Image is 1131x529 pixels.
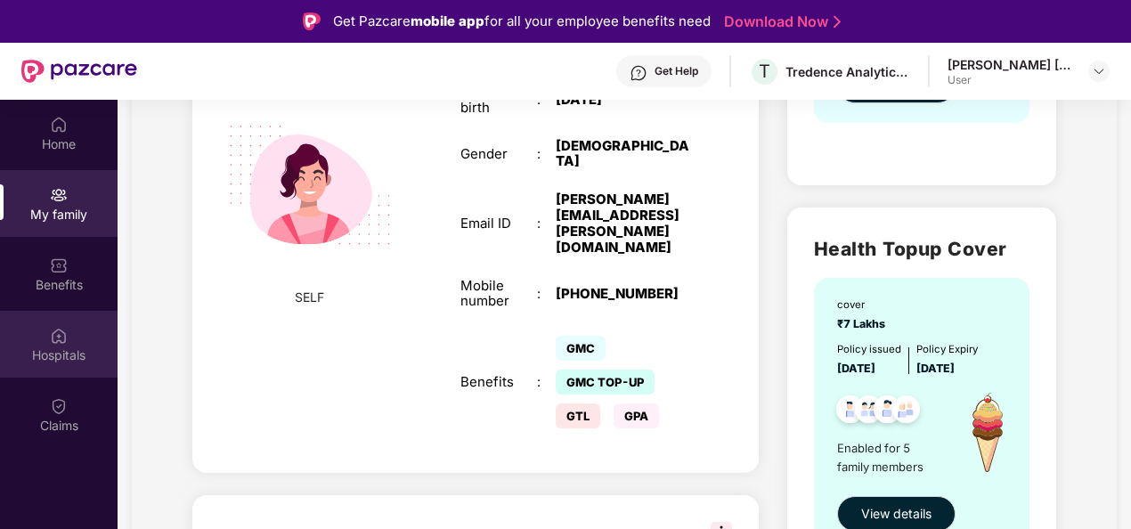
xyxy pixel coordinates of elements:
[556,370,655,395] span: GMC TOP-UP
[1092,64,1106,78] img: svg+xml;base64,PHN2ZyBpZD0iRHJvcGRvd24tMzJ4MzIiIHhtbG5zPSJodHRwOi8vd3d3LnczLm9yZy8yMDAwL3N2ZyIgd2...
[556,286,689,302] div: [PHONE_NUMBER]
[759,61,770,82] span: T
[295,288,324,307] span: SELF
[834,12,841,31] img: Stroke
[884,390,928,434] img: svg+xml;base64,PHN2ZyB4bWxucz0iaHR0cDovL3d3dy53My5vcmcvMjAwMC9zdmciIHdpZHRoPSI0OC45NDMiIGhlaWdodD...
[837,439,938,476] span: Enabled for 5 family members
[460,216,537,232] div: Email ID
[948,56,1072,73] div: [PERSON_NAME] [PERSON_NAME]
[537,286,556,302] div: :
[556,336,606,361] span: GMC
[333,11,711,32] div: Get Pazcare for all your employee benefits need
[460,278,537,310] div: Mobile number
[537,92,556,108] div: :
[207,83,413,289] img: svg+xml;base64,PHN2ZyB4bWxucz0iaHR0cDovL3d3dy53My5vcmcvMjAwMC9zdmciIHdpZHRoPSIyMjQiIGhlaWdodD0iMT...
[948,73,1072,87] div: User
[50,116,68,134] img: svg+xml;base64,PHN2ZyBpZD0iSG9tZSIgeG1sbnM9Imh0dHA6Ly93d3cudzMub3JnLzIwMDAvc3ZnIiB3aWR0aD0iMjAiIG...
[50,327,68,345] img: svg+xml;base64,PHN2ZyBpZD0iSG9zcGl0YWxzIiB4bWxucz0iaHR0cDovL3d3dy53My5vcmcvMjAwMC9zdmciIHdpZHRoPS...
[814,234,1029,264] h2: Health Topup Cover
[837,362,875,375] span: [DATE]
[537,146,556,162] div: :
[556,138,689,170] div: [DEMOGRAPHIC_DATA]
[537,374,556,390] div: :
[556,92,689,108] div: [DATE]
[630,64,647,82] img: svg+xml;base64,PHN2ZyBpZD0iSGVscC0zMngzMiIgeG1sbnM9Imh0dHA6Ly93d3cudzMub3JnLzIwMDAvc3ZnIiB3aWR0aD...
[50,397,68,415] img: svg+xml;base64,PHN2ZyBpZD0iQ2xhaW0iIHhtbG5zPSJodHRwOi8vd3d3LnczLm9yZy8yMDAwL3N2ZyIgd2lkdGg9IjIwIi...
[303,12,321,30] img: Logo
[916,342,978,358] div: Policy Expiry
[938,378,1037,486] img: icon
[21,60,137,83] img: New Pazcare Logo
[50,256,68,274] img: svg+xml;base64,PHN2ZyBpZD0iQmVuZWZpdHMiIHhtbG5zPSJodHRwOi8vd3d3LnczLm9yZy8yMDAwL3N2ZyIgd2lkdGg9Ij...
[460,374,537,390] div: Benefits
[847,390,891,434] img: svg+xml;base64,PHN2ZyB4bWxucz0iaHR0cDovL3d3dy53My5vcmcvMjAwMC9zdmciIHdpZHRoPSI0OC45MTUiIGhlaWdodD...
[861,504,932,524] span: View details
[837,317,891,330] span: ₹7 Lakhs
[837,342,901,358] div: Policy issued
[460,84,537,116] div: Date of birth
[537,216,556,232] div: :
[556,191,689,255] div: [PERSON_NAME][EMAIL_ADDRESS][PERSON_NAME][DOMAIN_NAME]
[556,403,600,428] span: GTL
[866,390,909,434] img: svg+xml;base64,PHN2ZyB4bWxucz0iaHR0cDovL3d3dy53My5vcmcvMjAwMC9zdmciIHdpZHRoPSI0OC45NDMiIGhlaWdodD...
[785,63,910,80] div: Tredence Analytics Solutions Private Limited
[916,362,955,375] span: [DATE]
[411,12,484,29] strong: mobile app
[655,64,698,78] div: Get Help
[50,186,68,204] img: svg+xml;base64,PHN2ZyB3aWR0aD0iMjAiIGhlaWdodD0iMjAiIHZpZXdCb3g9IjAgMCAyMCAyMCIgZmlsbD0ibm9uZSIgeG...
[724,12,835,31] a: Download Now
[614,403,659,428] span: GPA
[837,297,891,313] div: cover
[460,146,537,162] div: Gender
[828,390,872,434] img: svg+xml;base64,PHN2ZyB4bWxucz0iaHR0cDovL3d3dy53My5vcmcvMjAwMC9zdmciIHdpZHRoPSI0OC45NDMiIGhlaWdodD...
